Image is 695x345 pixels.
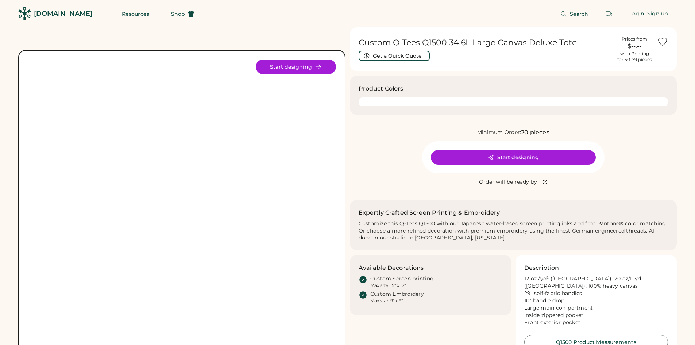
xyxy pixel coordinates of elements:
[34,9,92,18] div: [DOMAIN_NAME]
[113,7,158,21] button: Resources
[616,42,653,51] div: $--.--
[171,11,185,16] span: Shop
[570,11,588,16] span: Search
[617,51,652,62] div: with Printing for 50-79 pieces
[359,84,404,93] h3: Product Colors
[18,7,31,20] img: Rendered Logo - Screens
[479,179,537,186] div: Order will be ready by
[524,264,559,272] h3: Description
[431,150,596,165] button: Start designing
[629,10,645,18] div: Login
[359,51,430,61] button: Get a Quick Quote
[359,264,424,272] h3: Available Decorations
[622,36,647,42] div: Prices from
[552,7,597,21] button: Search
[359,220,668,242] div: Customize this Q-Tees Q1500 with our Japanese water-based screen printing inks and free Pantone® ...
[477,129,521,136] div: Minimum Order:
[359,38,612,48] h1: Custom Q-Tees Q1500 34.6L Large Canvas Deluxe Tote
[370,291,424,298] div: Custom Embroidery
[256,60,336,74] button: Start designing
[162,7,203,21] button: Shop
[521,128,549,137] div: 20 pieces
[370,275,434,283] div: Custom Screen printing
[602,7,616,21] button: Retrieve an order
[370,283,406,288] div: Max size: 15" x 17"
[644,10,668,18] div: | Sign up
[370,298,403,304] div: Max size: 9" x 9"
[359,208,500,217] h2: Expertly Crafted Screen Printing & Embroidery
[524,275,668,326] div: 12 oz./yd² ([GEOGRAPHIC_DATA]), 20 oz/L yd ([GEOGRAPHIC_DATA]), 100% heavy canvas 29" self-fabric...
